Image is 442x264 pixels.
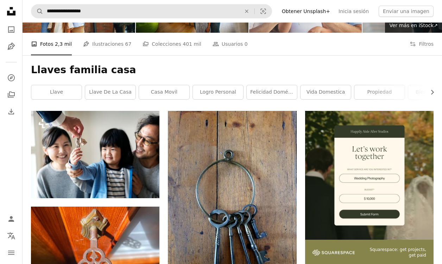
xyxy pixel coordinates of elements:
[363,247,426,259] span: Squarespace: get projects, get paid
[4,71,18,85] a: Explorar
[4,229,18,243] button: Idioma
[354,85,405,99] a: propiedad
[255,5,272,18] button: Búsqueda visual
[4,246,18,260] button: Menú
[31,5,43,18] button: Buscar en Unsplash
[31,111,159,198] img: Familia asiática compra casa nueva
[4,23,18,37] a: Fotos
[31,251,159,258] a: Una llave ornamentada cuelga de una superficie de madera.
[193,85,243,99] a: Logro personal
[125,40,131,48] span: 67
[213,33,248,55] a: Usuarios 0
[278,6,334,17] a: Obtener Unsplash+
[31,85,82,99] a: llave
[4,88,18,102] a: Colecciones
[426,85,434,99] button: desplazar lista a la derecha
[168,222,296,228] a: Llaves de esqueleto de plata sobre mesa de madera marrón
[183,40,201,48] span: 401 mil
[143,33,201,55] a: Colecciones 401 mil
[4,212,18,226] a: Iniciar sesión / Registrarse
[83,33,131,55] a: Ilustraciones 67
[312,250,355,256] img: file-1747939142011-51e5cc87e3c9
[139,85,189,99] a: casa movil
[239,5,254,18] button: Borrar
[31,64,434,76] h1: Llaves familia casa
[4,39,18,54] a: Ilustraciones
[305,111,434,239] img: file-1747939393036-2c53a76c450aimage
[245,40,248,48] span: 0
[31,151,159,158] a: Familia asiática compra casa nueva
[334,6,373,17] a: Inicia sesión
[85,85,135,99] a: Llave de la casa
[301,85,351,99] a: vida domestica
[379,6,434,17] button: Enviar una imagen
[247,85,297,99] a: Felicidad doméstica
[389,23,438,28] span: Ver más en iStock ↗
[410,33,434,55] button: Filtros
[4,4,18,20] a: Inicio — Unsplash
[4,105,18,119] a: Historial de descargas
[31,4,272,18] form: Encuentra imágenes en todo el sitio
[385,19,442,33] a: Ver más en iStock↗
